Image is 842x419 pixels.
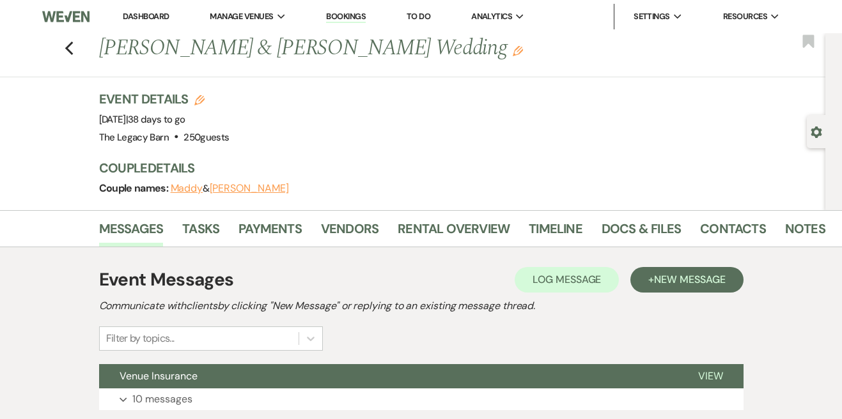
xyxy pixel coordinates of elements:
[183,131,229,144] span: 250 guests
[171,183,203,194] button: Maddy
[99,181,171,195] span: Couple names:
[106,331,175,346] div: Filter by topics...
[99,364,678,388] button: Venue Insurance
[326,11,366,23] a: Bookings
[515,267,619,293] button: Log Message
[99,113,185,126] span: [DATE]
[99,298,744,314] h2: Communicate with clients by clicking "New Message" or replying to an existing message thread.
[99,33,672,64] h1: [PERSON_NAME] & [PERSON_NAME] Wedding
[99,388,744,410] button: 10 messages
[182,218,219,247] a: Tasks
[602,218,681,247] a: Docs & Files
[321,218,378,247] a: Vendors
[471,10,512,23] span: Analytics
[120,369,198,383] span: Venue Insurance
[210,183,289,194] button: [PERSON_NAME]
[533,273,601,286] span: Log Message
[698,369,723,383] span: View
[678,364,744,388] button: View
[126,113,185,126] span: |
[238,218,302,247] a: Payments
[171,182,289,195] span: &
[513,45,523,56] button: Edit
[634,10,670,23] span: Settings
[785,218,825,247] a: Notes
[630,267,743,293] button: +New Message
[99,266,234,293] h1: Event Messages
[398,218,510,247] a: Rental Overview
[123,11,169,22] a: Dashboard
[99,218,164,247] a: Messages
[811,125,822,137] button: Open lead details
[529,218,582,247] a: Timeline
[99,90,230,108] h3: Event Details
[210,10,273,23] span: Manage Venues
[132,391,192,408] p: 10 messages
[654,273,725,286] span: New Message
[42,3,90,30] img: Weven Logo
[723,10,767,23] span: Resources
[128,113,185,126] span: 38 days to go
[700,218,766,247] a: Contacts
[99,159,813,177] h3: Couple Details
[407,11,430,22] a: To Do
[99,131,169,144] span: The Legacy Barn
